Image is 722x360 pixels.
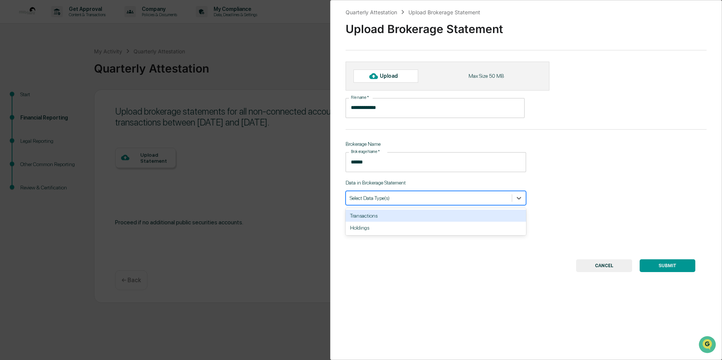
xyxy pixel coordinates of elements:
[576,259,632,272] button: CANCEL
[15,95,49,102] span: Preclearance
[380,73,404,79] div: Upload
[408,9,480,15] div: Upload Brokerage Statement
[8,110,14,116] div: 🔎
[346,9,397,15] div: Quarterly Attestation
[698,335,718,355] iframe: Open customer support
[346,141,526,147] p: Brokerage Name
[8,16,137,28] p: How can we help?
[55,95,61,101] div: 🗄️
[346,222,526,234] div: Holdings
[15,109,47,116] span: Data Lookup
[8,57,21,71] img: 1746055101610-c473b297-6a78-478c-a979-82029cc54cd1
[346,16,707,36] div: Upload Brokerage Statement
[351,149,380,154] label: Brokerage Name
[5,92,52,105] a: 🖐️Preclearance
[62,95,93,102] span: Attestations
[75,127,91,133] span: Pylon
[351,95,369,100] label: File name
[640,259,695,272] button: SUBMIT
[26,57,123,65] div: Start new chat
[128,60,137,69] button: Start new chat
[8,95,14,101] div: 🖐️
[26,65,95,71] div: We're available if you need us!
[469,73,504,79] div: Max Size 50 MB
[5,106,50,119] a: 🔎Data Lookup
[52,92,96,105] a: 🗄️Attestations
[346,210,526,222] div: Transactions
[53,127,91,133] a: Powered byPylon
[346,180,526,186] p: Data in Brokerage Statement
